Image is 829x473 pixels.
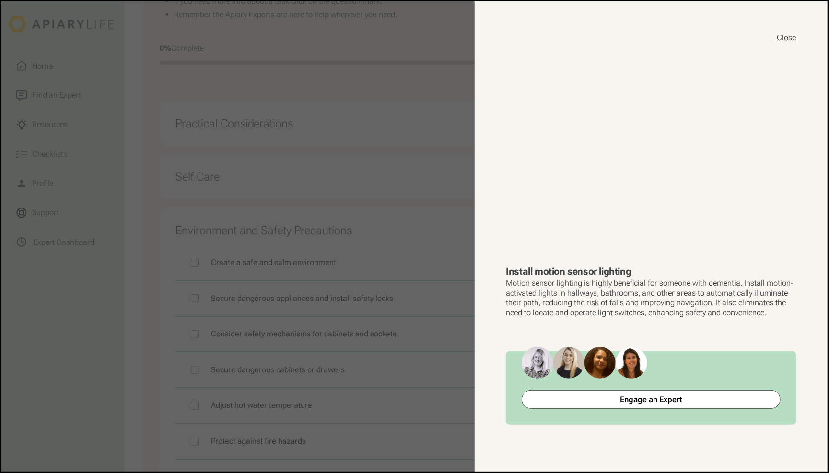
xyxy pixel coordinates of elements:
p: Motion sensor lighting is highly beneficial for someone with dementia. Install motion-activated l... [506,278,796,318]
h3: Install motion sensor lighting [506,264,796,278]
a: Engage an Expert [522,390,781,409]
button: close modal [1,1,828,472]
button: close modal [777,33,796,43]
